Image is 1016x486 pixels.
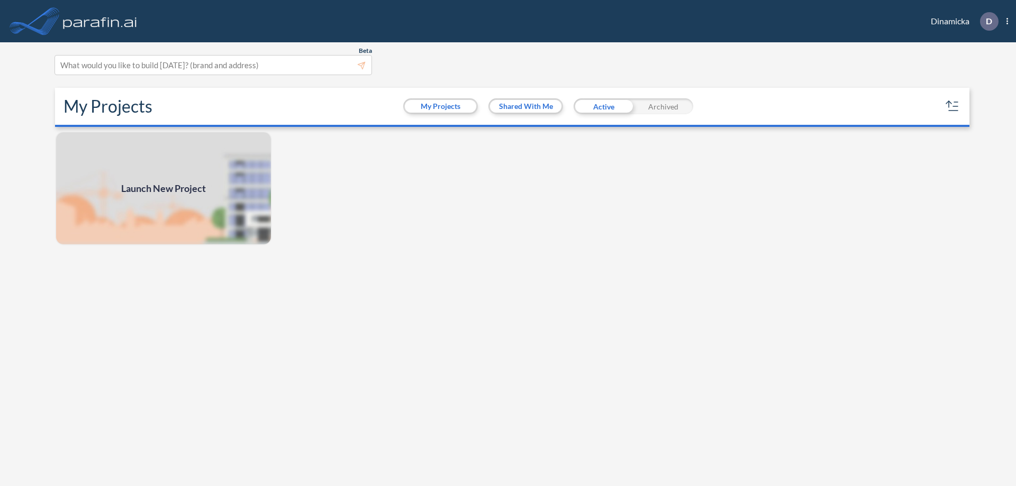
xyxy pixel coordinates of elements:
[121,181,206,196] span: Launch New Project
[61,11,139,32] img: logo
[55,131,272,245] img: add
[63,96,152,116] h2: My Projects
[405,100,476,113] button: My Projects
[574,98,633,114] div: Active
[55,131,272,245] a: Launch New Project
[986,16,992,26] p: D
[915,12,1008,31] div: Dinamicka
[633,98,693,114] div: Archived
[490,100,561,113] button: Shared With Me
[359,47,372,55] span: Beta
[944,98,961,115] button: sort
